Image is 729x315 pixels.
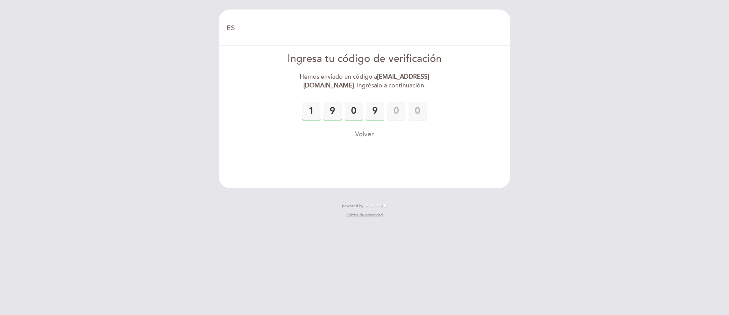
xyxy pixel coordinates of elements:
div: Ingresa tu código de verificación [278,52,452,66]
span: powered by [342,203,363,209]
input: 0 [302,102,320,120]
button: Volver [355,130,374,139]
input: 0 [387,102,406,120]
input: 0 [409,102,427,120]
img: MEITRE [365,204,387,208]
input: 0 [323,102,342,120]
strong: [EMAIL_ADDRESS][DOMAIN_NAME] [303,73,429,89]
input: 0 [366,102,384,120]
a: powered by [342,203,387,209]
a: Política de privacidad [346,212,383,218]
div: Hemos enviado un código a . Ingrésalo a continuación. [278,73,452,90]
input: 0 [345,102,363,120]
